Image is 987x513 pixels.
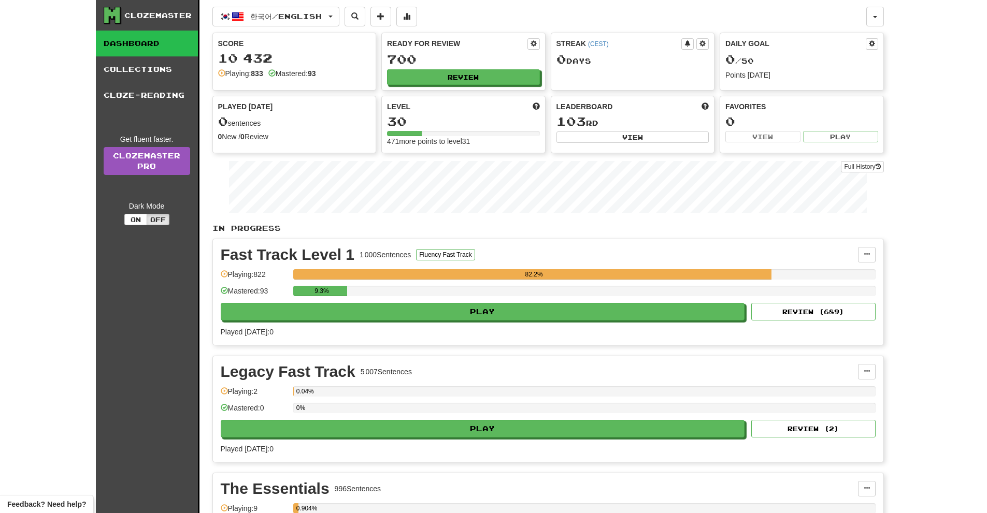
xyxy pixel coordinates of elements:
[751,420,876,437] button: Review (2)
[212,7,339,26] button: 한국어/English
[370,7,391,26] button: Add sentence to collection
[221,386,288,403] div: Playing: 2
[308,69,316,78] strong: 93
[218,114,228,128] span: 0
[96,82,198,108] a: Cloze-Reading
[556,114,586,128] span: 103
[387,115,540,128] div: 30
[296,286,347,296] div: 9.3%
[556,131,709,143] button: View
[218,52,371,65] div: 10 432
[104,134,190,144] div: Get fluent faster.
[212,223,884,233] p: In Progress
[221,328,274,336] span: Played [DATE]: 0
[725,115,878,128] div: 0
[725,70,878,80] div: Points [DATE]
[416,249,475,260] button: Fluency Fast Track
[218,101,273,112] span: Played [DATE]
[387,38,527,49] div: Ready for Review
[387,69,540,85] button: Review
[345,7,365,26] button: Search sentences
[218,115,371,128] div: sentences
[533,101,540,112] span: Score more points to level up
[268,68,316,79] div: Mastered:
[556,115,709,128] div: rd
[221,364,355,379] div: Legacy Fast Track
[841,161,883,172] button: Full History
[221,445,274,453] span: Played [DATE]: 0
[725,52,735,66] span: 0
[296,269,772,280] div: 82.2%
[556,53,709,66] div: Day s
[221,269,288,286] div: Playing: 822
[218,133,222,141] strong: 0
[751,303,876,320] button: Review (689)
[147,214,169,225] button: Off
[361,367,412,377] div: 5 007 Sentences
[387,136,540,146] div: 471 more points to level 31
[124,214,147,225] button: On
[250,12,322,21] span: 한국어 / English
[556,38,682,49] div: Streak
[221,403,288,420] div: Mastered: 0
[104,201,190,211] div: Dark Mode
[96,31,198,56] a: Dashboard
[221,286,288,303] div: Mastered: 93
[387,53,540,66] div: 700
[360,250,411,260] div: 1 000 Sentences
[218,38,371,49] div: Score
[221,247,355,262] div: Fast Track Level 1
[556,101,613,112] span: Leaderboard
[96,56,198,82] a: Collections
[240,133,245,141] strong: 0
[556,52,566,66] span: 0
[702,101,709,112] span: This week in points, UTC
[396,7,417,26] button: More stats
[725,38,866,50] div: Daily Goal
[251,69,263,78] strong: 833
[387,101,410,112] span: Level
[725,131,800,142] button: View
[7,499,86,509] span: Open feedback widget
[803,131,878,142] button: Play
[221,303,745,320] button: Play
[335,483,381,494] div: 996 Sentences
[218,68,263,79] div: Playing:
[104,147,190,175] a: ClozemasterPro
[218,131,371,142] div: New / Review
[725,101,878,112] div: Favorites
[588,40,609,48] a: (CEST)
[725,56,754,65] span: / 50
[221,481,330,496] div: The Essentials
[124,10,192,21] div: Clozemaster
[221,420,745,437] button: Play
